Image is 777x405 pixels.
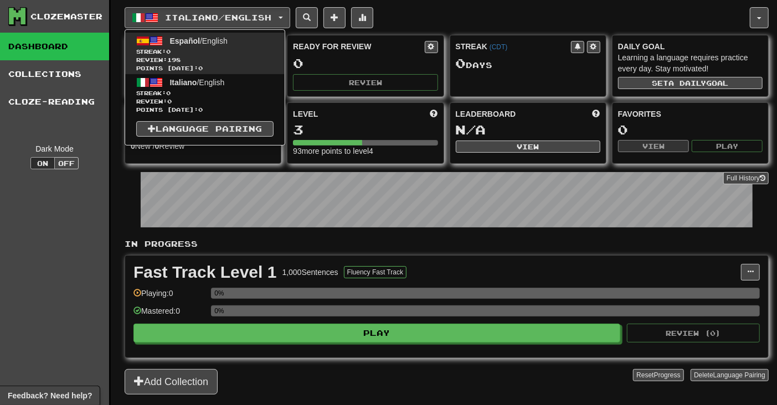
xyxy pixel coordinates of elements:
button: View [618,140,689,152]
button: DeleteLanguage Pairing [691,369,769,381]
span: Open feedback widget [8,390,92,401]
span: Level [293,108,318,120]
button: On [30,157,55,169]
span: Streak: [136,48,274,56]
span: a daily [668,79,706,87]
strong: 0 [155,142,159,150]
a: Español/EnglishStreak:0 Review:198Points [DATE]:0 [125,33,285,74]
strong: 0 [131,142,135,150]
span: Points [DATE]: 0 [136,106,274,114]
div: New / Review [131,141,275,152]
span: Language Pairing [713,371,765,379]
button: Add Collection [125,369,218,394]
button: Off [54,157,79,169]
button: ResetProgress [633,369,683,381]
span: Español [170,37,200,45]
div: Streak [456,41,571,52]
div: 0 [293,56,438,70]
button: More stats [351,7,373,28]
button: Review [293,74,438,91]
span: Points [DATE]: 0 [136,64,274,72]
span: 0 [166,48,171,55]
div: 3 [293,123,438,137]
div: 93 more points to level 4 [293,146,438,157]
div: 1,000 Sentences [282,267,338,278]
div: Daily Goal [618,41,763,52]
div: Dark Mode [8,143,101,154]
div: Learning a language requires practice every day. Stay motivated! [618,52,763,74]
span: 0 [166,90,171,96]
div: Clozemaster [30,11,102,22]
span: N/A [456,122,486,137]
div: Ready for Review [293,41,424,52]
div: Mastered: 0 [133,305,205,324]
span: This week in points, UTC [593,108,600,120]
button: Review (0) [627,324,760,342]
p: In Progress [125,238,769,250]
span: Score more points to level up [430,108,438,120]
div: 0 [618,123,763,137]
a: Language Pairing [136,121,274,137]
button: Play [692,140,763,152]
button: Add sentence to collection [323,7,346,28]
div: Day s [456,56,600,71]
button: Play [133,324,620,342]
span: Review: 0 [136,97,274,106]
button: Fluency Fast Track [344,266,406,278]
span: Streak: [136,89,274,97]
span: Leaderboard [456,108,516,120]
span: / English [170,37,228,45]
div: Fast Track Level 1 [133,264,277,281]
span: Italiano / English [166,13,272,22]
button: Italiano/English [125,7,290,28]
a: Full History [723,172,769,184]
button: View [456,141,600,153]
span: 0 [456,55,466,71]
span: Italiano [170,78,197,87]
a: Italiano/EnglishStreak:0 Review:0Points [DATE]:0 [125,74,285,116]
a: (CDT) [490,43,507,51]
div: Favorites [618,108,763,120]
div: Playing: 0 [133,288,205,306]
span: / English [170,78,225,87]
span: Review: 198 [136,56,274,64]
span: Progress [654,371,681,379]
button: Seta dailygoal [618,77,763,89]
button: Search sentences [296,7,318,28]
